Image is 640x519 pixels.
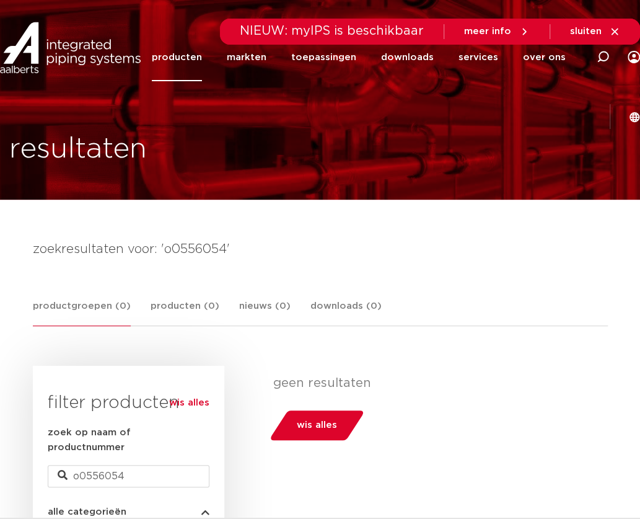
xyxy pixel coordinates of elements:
a: producten [152,33,202,81]
a: productgroepen (0) [33,299,131,326]
nav: Menu [152,33,566,81]
span: sluiten [570,27,602,36]
a: downloads (0) [310,299,382,326]
span: alle categorieën [48,507,126,517]
a: sluiten [570,26,620,37]
a: markten [227,33,266,81]
a: nieuws (0) [239,299,291,326]
button: alle categorieën [48,507,209,517]
span: wis alles [297,415,337,435]
a: services [458,33,498,81]
a: meer info [464,26,530,37]
h4: zoekresultaten voor: 'o0556054' [33,239,608,259]
a: wis alles [169,396,209,410]
a: producten (0) [151,299,219,326]
a: toepassingen [291,33,356,81]
a: downloads [381,33,434,81]
p: geen resultaten [273,376,598,391]
span: meer info [464,27,511,36]
input: zoeken [48,465,209,487]
h3: filter producten [48,391,209,415]
h1: resultaten [9,130,147,169]
a: over ons [523,33,566,81]
span: NIEUW: myIPS is beschikbaar [240,25,424,37]
label: zoek op naam of productnummer [48,425,209,455]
